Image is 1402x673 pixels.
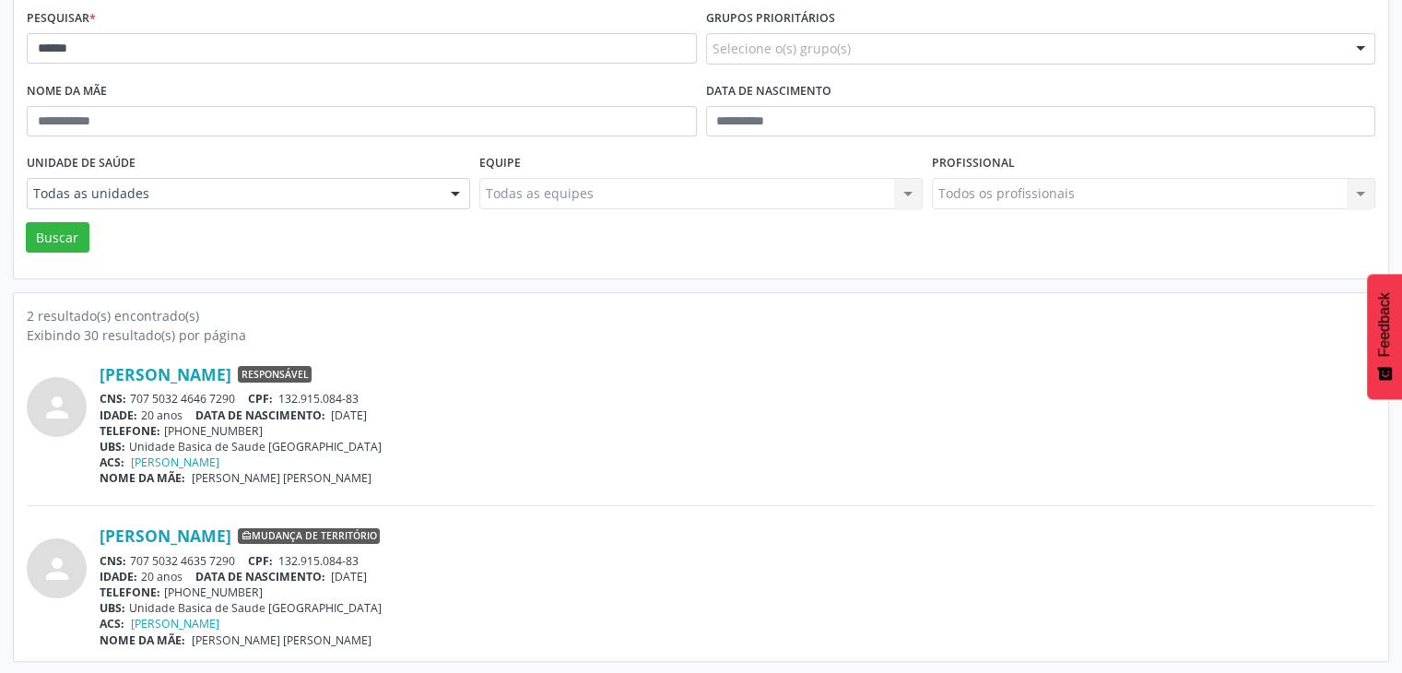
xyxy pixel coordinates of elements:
span: [DATE] [331,569,367,584]
div: 20 anos [100,407,1375,423]
span: Todas as unidades [33,184,432,203]
button: Feedback - Mostrar pesquisa [1367,274,1402,399]
span: DATA DE NASCIMENTO: [195,569,325,584]
i: person [41,552,74,585]
span: [DATE] [331,407,367,423]
a: [PERSON_NAME] [131,455,219,470]
label: Pesquisar [27,5,96,33]
span: 132.915.084-83 [278,553,359,569]
span: ACS: [100,616,124,632]
span: Responsável [238,366,312,383]
span: NOME DA MÃE: [100,470,185,486]
span: TELEFONE: [100,584,160,600]
div: 707 5032 4646 7290 [100,391,1375,407]
label: Profissional [932,149,1015,178]
label: Nome da mãe [27,77,107,106]
button: Buscar [26,222,89,254]
span: UBS: [100,439,125,455]
label: Data de nascimento [706,77,831,106]
span: [PERSON_NAME] [PERSON_NAME] [192,470,371,486]
span: UBS: [100,600,125,616]
i: person [41,391,74,424]
a: [PERSON_NAME] [100,525,231,546]
div: Unidade Basica de Saude [GEOGRAPHIC_DATA] [100,439,1375,455]
span: IDADE: [100,407,137,423]
label: Equipe [479,149,521,178]
span: CPF: [248,391,273,407]
div: [PHONE_NUMBER] [100,584,1375,600]
div: [PHONE_NUMBER] [100,423,1375,439]
span: Selecione o(s) grupo(s) [713,39,851,58]
span: [PERSON_NAME] [PERSON_NAME] [192,632,371,648]
div: Exibindo 30 resultado(s) por página [27,325,1375,345]
div: Unidade Basica de Saude [GEOGRAPHIC_DATA] [100,600,1375,616]
div: 20 anos [100,569,1375,584]
span: CPF: [248,553,273,569]
a: [PERSON_NAME] [100,364,231,384]
span: ACS: [100,455,124,470]
label: Grupos prioritários [706,5,835,33]
span: CNS: [100,553,126,569]
span: NOME DA MÃE: [100,632,185,648]
div: 707 5032 4635 7290 [100,553,1375,569]
span: TELEFONE: [100,423,160,439]
span: Mudança de território [238,528,380,545]
label: Unidade de saúde [27,149,135,178]
span: DATA DE NASCIMENTO: [195,407,325,423]
span: CNS: [100,391,126,407]
span: IDADE: [100,569,137,584]
a: [PERSON_NAME] [131,616,219,632]
div: 2 resultado(s) encontrado(s) [27,306,1375,325]
span: Feedback [1376,292,1393,357]
span: 132.915.084-83 [278,391,359,407]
